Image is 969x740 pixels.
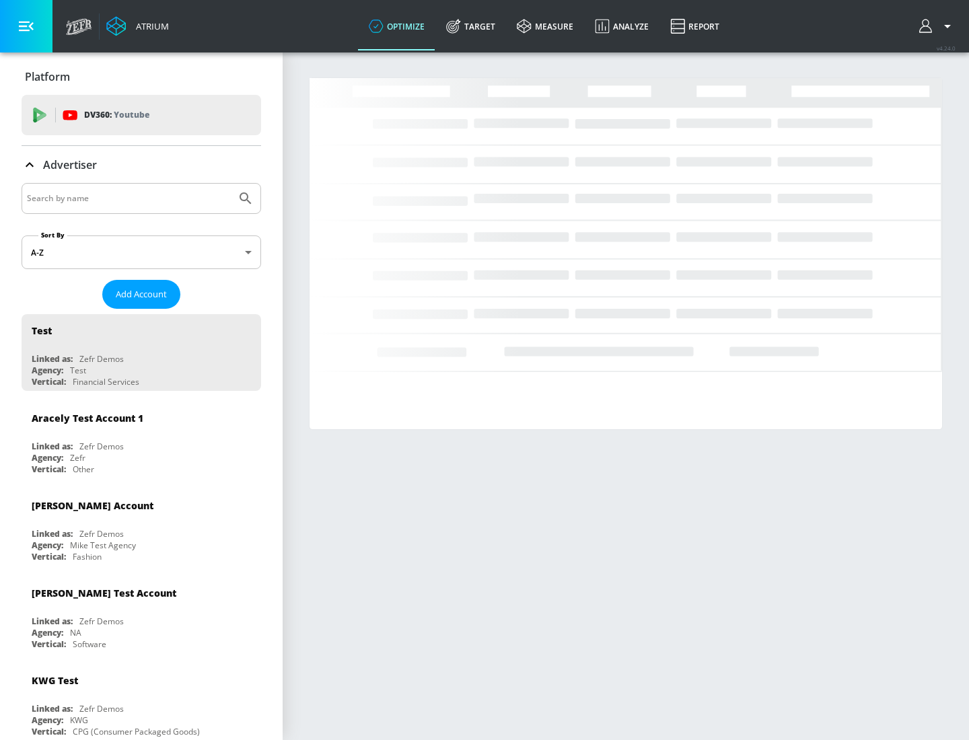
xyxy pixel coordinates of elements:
div: Zefr Demos [79,441,124,452]
div: Vertical: [32,464,66,475]
div: Vertical: [32,551,66,562]
div: [PERSON_NAME] Account [32,499,153,512]
div: Advertiser [22,146,261,184]
div: Other [73,464,94,475]
button: Add Account [102,280,180,309]
div: Financial Services [73,376,139,387]
div: Vertical: [32,726,66,737]
a: Report [659,2,730,50]
div: [PERSON_NAME] AccountLinked as:Zefr DemosAgency:Mike Test AgencyVertical:Fashion [22,489,261,566]
div: Zefr Demos [79,616,124,627]
a: Atrium [106,16,169,36]
div: Agency: [32,452,63,464]
p: Platform [25,69,70,84]
div: Linked as: [32,528,73,540]
div: Linked as: [32,703,73,714]
div: TestLinked as:Zefr DemosAgency:TestVertical:Financial Services [22,314,261,391]
div: Aracely Test Account 1 [32,412,143,424]
a: measure [506,2,584,50]
div: Linked as: [32,441,73,452]
div: Zefr Demos [79,353,124,365]
label: Sort By [38,231,67,239]
div: Software [73,638,106,650]
a: optimize [358,2,435,50]
div: NA [70,627,81,638]
div: Linked as: [32,353,73,365]
p: DV360: [84,108,149,122]
div: Linked as: [32,616,73,627]
div: Test [32,324,52,337]
div: [PERSON_NAME] Test Account [32,587,176,599]
p: Advertiser [43,157,97,172]
span: Add Account [116,287,167,302]
div: Test [70,365,86,376]
div: Vertical: [32,638,66,650]
input: Search by name [27,190,231,207]
div: A-Z [22,235,261,269]
div: Aracely Test Account 1Linked as:Zefr DemosAgency:ZefrVertical:Other [22,402,261,478]
div: DV360: Youtube [22,95,261,135]
div: Agency: [32,627,63,638]
div: KWG [70,714,88,726]
span: v 4.24.0 [937,44,956,52]
div: Atrium [131,20,169,32]
div: Platform [22,58,261,96]
div: Agency: [32,714,63,726]
a: Target [435,2,506,50]
div: [PERSON_NAME] Test AccountLinked as:Zefr DemosAgency:NAVertical:Software [22,577,261,653]
a: Analyze [584,2,659,50]
div: Agency: [32,365,63,376]
div: Mike Test Agency [70,540,136,551]
div: Fashion [73,551,102,562]
p: Youtube [114,108,149,122]
div: Zefr [70,452,85,464]
div: Vertical: [32,376,66,387]
div: Zefr Demos [79,703,124,714]
div: KWG Test [32,674,78,687]
div: Zefr Demos [79,528,124,540]
div: CPG (Consumer Packaged Goods) [73,726,200,737]
div: Agency: [32,540,63,551]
